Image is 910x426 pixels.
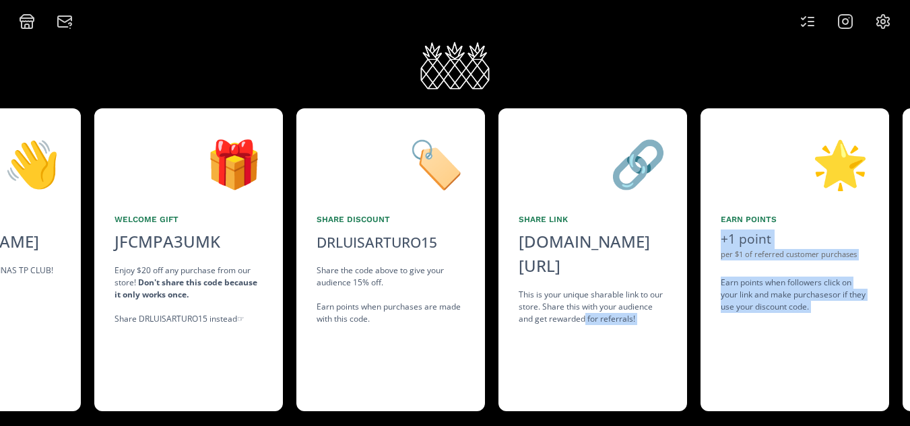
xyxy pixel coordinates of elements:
[115,129,263,197] div: 🎁
[721,277,869,313] div: Earn points when followers click on your link and make purchases or if they use your discount code .
[106,229,228,254] div: JFCMPA3UMK
[721,229,869,249] div: +1 point
[519,213,667,225] div: Share Link
[317,264,465,325] div: Share the code above to give your audience 15% off. Earn points when purchases are made with this...
[519,289,667,325] div: This is your unique sharable link to our store. Share this with your audience and get rewarded fo...
[519,129,667,197] div: 🔗
[115,264,263,325] div: Enjoy $20 off any purchase from our store! Share DRLUISARTURO15 instead ☞
[418,40,492,91] img: xFRsjASRRnqF
[115,213,263,225] div: Welcome Gift
[721,129,869,197] div: 🌟
[519,229,667,278] div: [DOMAIN_NAME][URL]
[721,213,869,225] div: Earn points
[317,213,465,225] div: Share Discount
[115,277,257,300] strong: Don't share this code because it only works once.
[317,129,465,197] div: 🏷️
[317,232,437,254] div: DRLUISARTURO15
[721,249,869,260] div: per $1 of referred customer purchases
